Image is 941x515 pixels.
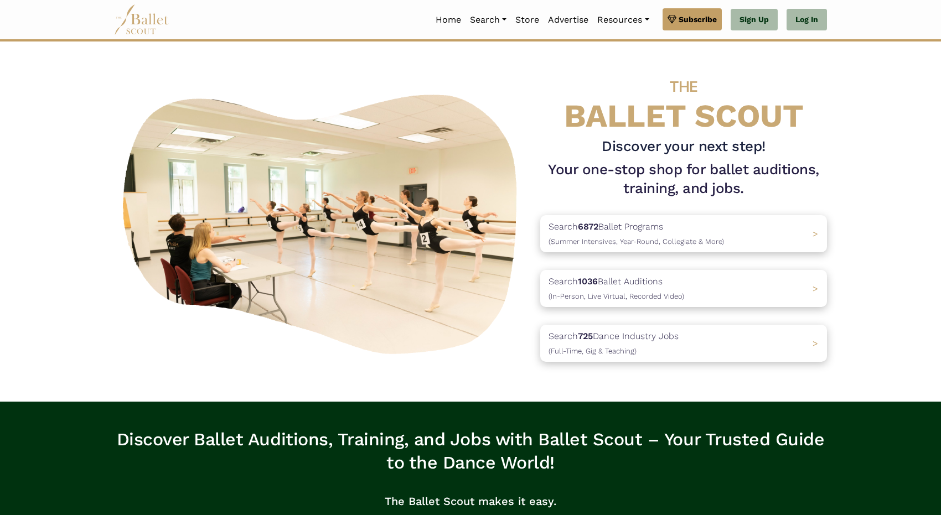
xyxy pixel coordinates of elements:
b: 6872 [578,221,598,232]
img: gem.svg [668,13,676,25]
h1: Your one-stop shop for ballet auditions, training, and jobs. [540,160,827,198]
span: > [813,228,818,239]
a: Subscribe [663,8,722,30]
a: Search725Dance Industry Jobs(Full-Time, Gig & Teaching) > [540,325,827,362]
p: Search Dance Industry Jobs [549,329,679,357]
span: (In-Person, Live Virtual, Recorded Video) [549,292,684,300]
span: (Full-Time, Gig & Teaching) [549,347,637,355]
a: Advertise [544,8,593,32]
span: (Summer Intensives, Year-Round, Collegiate & More) [549,237,724,246]
span: > [813,283,818,294]
h3: Discover Ballet Auditions, Training, and Jobs with Ballet Scout – Your Trusted Guide to the Dance... [114,428,827,474]
h4: BALLET SCOUT [540,64,827,133]
a: Search [466,8,511,32]
a: Home [431,8,466,32]
b: 725 [578,331,593,341]
img: A group of ballerinas talking to each other in a ballet studio [114,82,531,361]
p: Search Ballet Auditions [549,274,684,303]
span: THE [670,77,697,96]
h3: Discover your next step! [540,137,827,156]
span: Subscribe [679,13,717,25]
a: Search6872Ballet Programs(Summer Intensives, Year-Round, Collegiate & More)> [540,215,827,252]
a: Log In [787,9,827,31]
span: > [813,338,818,348]
a: Search1036Ballet Auditions(In-Person, Live Virtual, Recorded Video) > [540,270,827,307]
p: Search Ballet Programs [549,220,724,248]
a: Store [511,8,544,32]
b: 1036 [578,276,598,287]
a: Resources [593,8,653,32]
a: Sign Up [731,9,778,31]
